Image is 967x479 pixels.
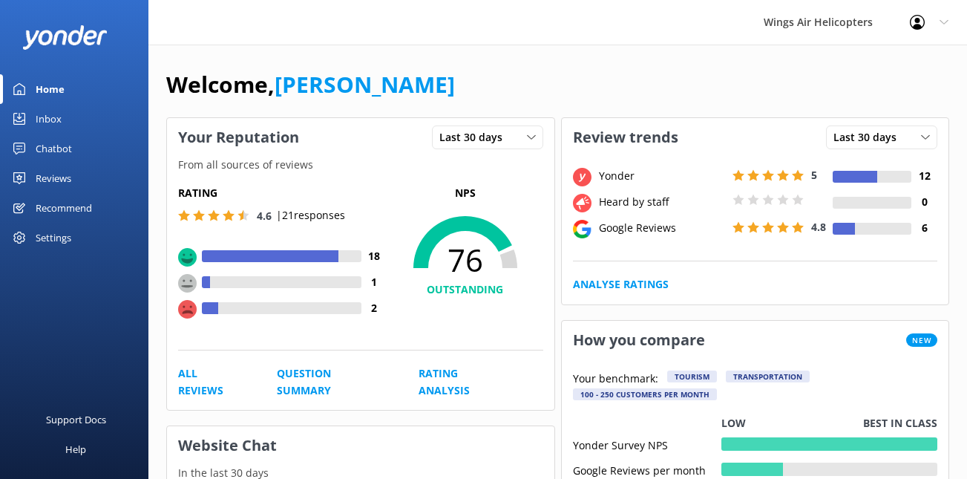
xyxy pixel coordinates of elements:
[562,321,716,359] h3: How you compare
[387,281,543,298] h4: OUTSTANDING
[36,223,71,252] div: Settings
[595,168,729,184] div: Yonder
[167,426,554,465] h3: Website Chat
[911,220,937,236] h4: 6
[667,371,717,382] div: Tourism
[573,463,721,476] div: Google Reviews per month
[36,104,62,134] div: Inbox
[573,371,658,388] p: Your benchmark:
[178,365,243,399] a: All Reviews
[361,300,387,316] h4: 2
[276,207,345,224] p: | 21 responses
[178,185,387,201] h5: Rating
[911,194,937,210] h4: 0
[275,69,455,100] a: [PERSON_NAME]
[22,25,108,50] img: yonder-white-logo.png
[277,365,385,399] a: Question Summary
[257,209,272,223] span: 4.6
[36,74,65,104] div: Home
[906,333,937,347] span: New
[419,365,509,399] a: Rating Analysis
[726,371,810,382] div: Transportation
[573,437,721,451] div: Yonder Survey NPS
[911,168,937,184] h4: 12
[167,157,554,173] p: From all sources of reviews
[387,241,543,278] span: 76
[36,163,71,193] div: Reviews
[595,194,729,210] div: Heard by staff
[387,185,543,201] p: NPS
[36,193,92,223] div: Recommend
[361,248,387,264] h4: 18
[833,129,905,146] span: Last 30 days
[721,415,746,431] p: Low
[166,67,455,102] h1: Welcome,
[361,274,387,290] h4: 1
[46,405,106,434] div: Support Docs
[811,168,817,182] span: 5
[573,276,669,293] a: Analyse Ratings
[595,220,729,236] div: Google Reviews
[573,388,717,400] div: 100 - 250 customers per month
[811,220,826,234] span: 4.8
[439,129,511,146] span: Last 30 days
[36,134,72,163] div: Chatbot
[562,118,689,157] h3: Review trends
[167,118,310,157] h3: Your Reputation
[863,415,937,431] p: Best in class
[65,434,86,464] div: Help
